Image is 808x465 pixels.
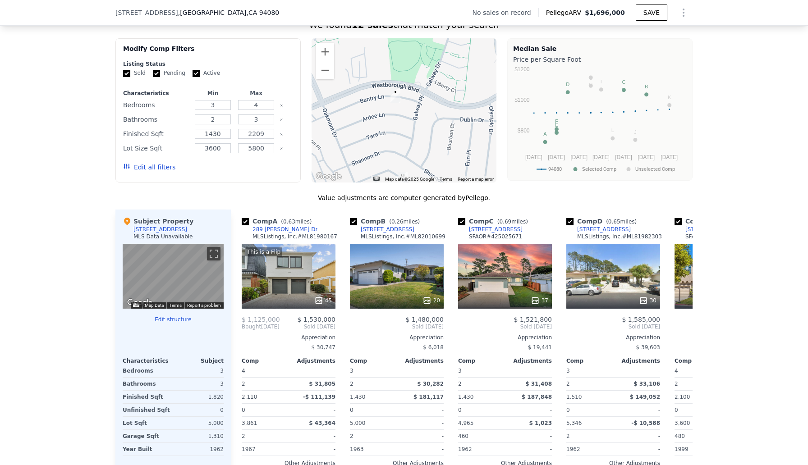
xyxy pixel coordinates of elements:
div: [DATE] [242,323,280,330]
span: 4 [242,368,245,374]
div: - [615,430,660,442]
span: 3 [566,368,570,374]
text: [DATE] [592,154,610,160]
div: Comp [242,357,289,365]
div: MLSListings, Inc. # ML82010699 [361,233,445,240]
div: Price per Square Foot [513,53,687,66]
span: Map data ©2025 Google [385,177,434,182]
span: $ 30,747 [312,344,335,351]
text: A [543,131,547,137]
div: Garage Sqft [123,430,171,442]
label: Active [193,69,220,77]
div: - [615,404,660,416]
div: Appreciation [242,334,335,341]
span: $ 6,018 [423,344,444,351]
span: Pellego ARV [546,8,585,17]
span: 0.26 [391,219,404,225]
span: $ 181,117 [413,394,444,400]
button: Zoom in [316,43,334,61]
div: [STREET_ADDRESS] [133,226,187,233]
div: 2 [458,378,503,390]
span: ( miles) [494,219,532,225]
span: ( miles) [277,219,315,225]
text: H [589,82,592,88]
div: - [399,404,444,416]
div: 2425 Bantry Ln [390,87,400,103]
button: Edit all filters [123,163,175,172]
div: Lot Sqft [123,417,171,429]
button: Keyboard shortcuts [133,303,139,307]
div: 37 [531,296,548,305]
span: 2 [350,433,353,439]
div: - [290,443,335,456]
text: [DATE] [570,154,588,160]
div: Value adjustments are computer generated by Pellego . [115,193,693,202]
div: Comp B [350,217,423,226]
div: Comp [566,357,613,365]
span: $ 1,521,800 [514,316,552,323]
div: Max [236,90,276,97]
div: 5,000 [175,417,224,429]
span: $ 39,603 [636,344,660,351]
button: Edit structure [123,316,224,323]
div: 3 [175,365,224,377]
a: 289 [PERSON_NAME] Dr [242,226,317,233]
text: C [622,79,625,85]
div: 1999 [675,443,720,456]
div: 1,820 [175,391,224,403]
span: 1,430 [458,394,473,400]
text: $1000 [514,97,530,103]
div: Comp [458,357,505,365]
div: Median Sale [513,44,687,53]
div: - [507,443,552,456]
a: [STREET_ADDRESS] [458,226,523,233]
div: - [399,443,444,456]
span: Sold [DATE] [280,323,335,330]
span: $ 30,282 [417,381,444,387]
span: -$ 111,139 [303,394,335,400]
span: 0.63 [283,219,295,225]
div: 2 [242,378,287,390]
span: 5,346 [566,420,582,426]
div: 1963 [350,443,395,456]
div: Adjustments [505,357,552,365]
button: Clear [280,104,283,107]
a: [STREET_ADDRESS] [675,226,739,233]
div: - [290,430,335,442]
div: Comp D [566,217,640,226]
div: 2 [675,378,720,390]
span: $ 19,441 [528,344,552,351]
button: SAVE [636,5,667,21]
div: 20 [422,296,440,305]
span: 3,861 [242,420,257,426]
a: Open this area in Google Maps (opens a new window) [314,171,344,182]
span: $ 33,106 [634,381,660,387]
span: -$ 10,588 [631,420,660,426]
div: 1962 [566,443,611,456]
svg: A chart. [513,66,687,178]
div: [STREET_ADDRESS] [469,226,523,233]
text: 94080 [548,166,562,172]
div: 289 [PERSON_NAME] Dr [252,226,317,233]
div: Listing Status [123,60,293,68]
img: Google [125,297,155,309]
span: 0.65 [608,219,620,225]
span: 2 [566,433,570,439]
button: Zoom out [316,61,334,79]
button: Toggle fullscreen view [207,247,220,260]
div: Comp [350,357,397,365]
div: MLS Data Unavailable [133,233,193,240]
div: Comp C [458,217,532,226]
text: F [555,119,558,124]
div: 1,310 [175,430,224,442]
text: $1200 [514,66,530,73]
button: Clear [280,118,283,122]
div: - [507,430,552,442]
div: Subject [173,357,224,365]
div: Comp E [675,217,748,226]
div: 45 [314,296,332,305]
img: Google [314,171,344,182]
button: Keyboard shortcuts [373,177,380,181]
div: [STREET_ADDRESS] [577,226,631,233]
